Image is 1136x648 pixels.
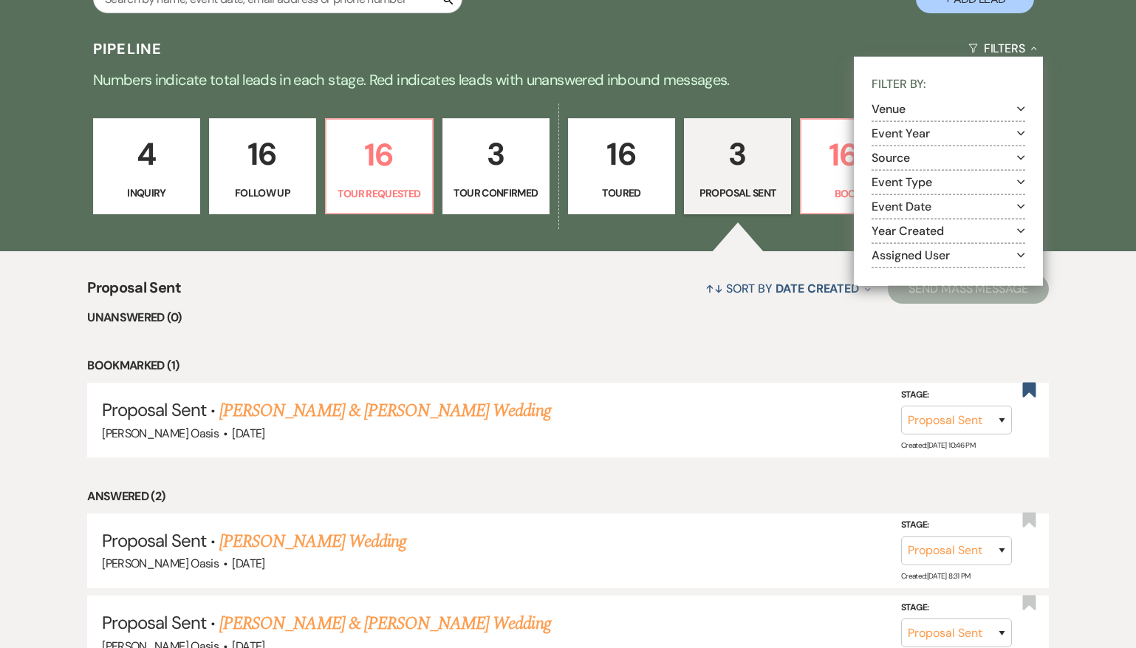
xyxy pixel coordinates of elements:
[219,398,550,424] a: [PERSON_NAME] & [PERSON_NAME] Wedding
[232,556,264,571] span: [DATE]
[888,274,1049,304] button: Send Mass Message
[36,68,1100,92] p: Numbers indicate total leads in each stage. Red indicates leads with unanswered inbound messages.
[102,556,219,571] span: [PERSON_NAME] Oasis
[578,185,665,201] p: Toured
[699,269,877,308] button: Sort By Date Created
[568,118,675,214] a: 16Toured
[442,118,550,214] a: 3Tour Confirmed
[102,529,206,552] span: Proposal Sent
[325,118,434,214] a: 16Tour Requested
[103,185,191,201] p: Inquiry
[705,281,723,296] span: ↑↓
[335,185,423,202] p: Tour Requested
[901,517,1012,533] label: Stage:
[800,118,909,214] a: 160Booked
[901,440,975,450] span: Created: [DATE] 10:46 PM
[335,130,423,180] p: 16
[901,599,1012,615] label: Stage:
[219,528,406,555] a: [PERSON_NAME] Wedding
[102,611,206,634] span: Proposal Sent
[810,130,898,180] p: 160
[209,118,316,214] a: 16Follow Up
[219,129,307,179] p: 16
[872,177,1025,188] button: Event Type
[452,185,540,201] p: Tour Confirmed
[962,29,1043,68] button: Filters
[776,281,859,296] span: Date Created
[87,487,1049,506] li: Answered (2)
[810,185,898,202] p: Booked
[232,426,264,441] span: [DATE]
[87,276,181,308] span: Proposal Sent
[872,225,1025,237] button: Year Created
[103,129,191,179] p: 4
[93,118,200,214] a: 4Inquiry
[872,74,1025,98] p: Filter By:
[219,610,550,637] a: [PERSON_NAME] & [PERSON_NAME] Wedding
[87,308,1049,327] li: Unanswered (0)
[102,398,206,421] span: Proposal Sent
[87,356,1049,375] li: Bookmarked (1)
[872,128,1025,140] button: Event Year
[901,571,971,581] span: Created: [DATE] 8:31 PM
[901,387,1012,403] label: Stage:
[93,38,162,59] h3: Pipeline
[872,152,1025,164] button: Source
[102,426,219,441] span: [PERSON_NAME] Oasis
[452,129,540,179] p: 3
[684,118,791,214] a: 3Proposal Sent
[578,129,665,179] p: 16
[872,250,1025,262] button: Assigned User
[872,201,1025,213] button: Event Date
[694,185,781,201] p: Proposal Sent
[872,103,1025,115] button: Venue
[219,185,307,201] p: Follow Up
[694,129,781,179] p: 3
